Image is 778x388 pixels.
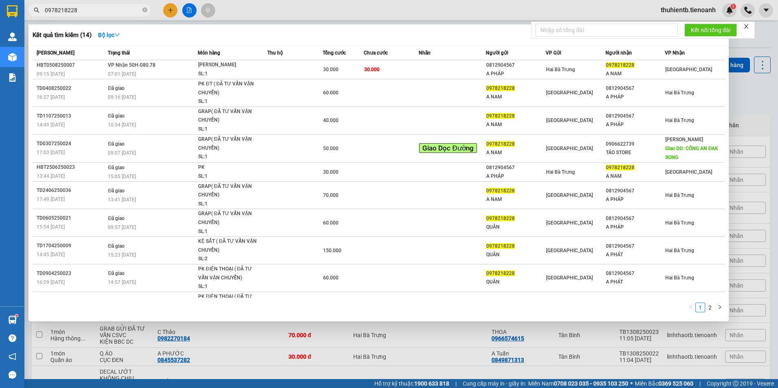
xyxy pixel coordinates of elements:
h3: Kết quả tìm kiếm ( 14 ) [33,31,92,39]
div: PK ĐIỆN THOẠI ( ĐÃ TƯ VẤN VẬN CHUYỂN) [198,265,259,282]
span: notification [9,353,16,360]
div: SL: 1 [198,227,259,236]
span: [GEOGRAPHIC_DATA] [665,67,712,72]
div: 0812904567 [606,297,665,305]
input: Tìm tên, số ĐT hoặc mã đơn [45,6,141,15]
button: left [686,303,695,312]
li: Previous Page [686,303,695,312]
span: 14:57 [DATE] [108,279,136,285]
div: GRAP( ĐÃ TƯ VẤN VẬN CHUYỂN) [198,107,259,125]
span: [PERSON_NAME] [665,137,703,142]
span: VP Nhận 50H-080.78 [108,62,155,68]
div: 0906622739 [606,140,665,148]
span: Thu hộ [267,50,283,56]
div: HBT2506250023 [37,163,105,172]
img: solution-icon [8,73,17,82]
div: TD2406250036 [37,186,105,195]
div: A PHÁT [606,278,665,286]
div: GRAP( ĐÃ TƯ VẤN VẬN CHUYỂN) [198,135,259,153]
span: close [743,24,749,29]
span: 13:41 [DATE] [108,197,136,203]
span: 60.000 [323,275,339,281]
span: 09:07 [DATE] [108,150,136,156]
img: warehouse-icon [8,53,17,61]
span: 30.000 [323,169,339,175]
span: Đã giao [108,188,125,194]
span: 70.000 [323,192,339,198]
span: [PERSON_NAME] [37,50,74,56]
div: TD0408250022 [37,84,105,93]
span: 13:44 [DATE] [37,173,65,179]
a: 1 [696,303,705,312]
span: 09:57 [DATE] [108,225,136,230]
img: warehouse-icon [8,33,17,41]
span: Hai Bà Trưng [665,275,694,281]
div: A NAM [486,148,545,157]
div: HBT0508250007 [37,61,105,70]
div: A NAM [606,172,665,181]
strong: Bộ lọc [98,32,120,38]
span: down [114,32,120,38]
div: 0812904567 [486,61,545,70]
span: close-circle [142,7,147,14]
span: Đã giao [108,270,125,276]
div: A PHÁP [606,195,665,204]
div: A PHÁP [606,223,665,231]
span: 07:01 [DATE] [108,71,136,77]
span: search [34,7,39,13]
span: 0978218228 [486,270,515,276]
div: TD0307250024 [37,140,105,148]
div: KỆ SẮT ( ĐÃ TƯ VẤN VẬN CHUYỂN) [198,237,259,255]
span: Kết nối tổng đài [691,26,730,35]
span: 0978218228 [486,188,515,194]
span: Tổng cước [323,50,346,56]
span: Hai Bà Trưng [546,67,575,72]
img: logo-vxr [7,5,17,17]
button: Kết nối tổng đài [684,24,737,37]
div: TD1704250009 [37,242,105,250]
span: [GEOGRAPHIC_DATA] [546,220,593,226]
span: Hai Bà Trưng [546,169,575,175]
span: Hai Bà Trưng [665,220,694,226]
button: right [715,303,725,312]
span: 0978218228 [486,243,515,249]
span: 0978218228 [486,113,515,119]
span: 09:16 [DATE] [108,94,136,100]
span: 17:49 [DATE] [37,196,65,202]
span: 14:49 [DATE] [37,122,65,128]
div: 0812904567 [606,112,665,120]
span: Trạng thái [108,50,130,56]
span: Hai Bà Trưng [665,90,694,96]
button: Bộ lọcdown [92,28,127,41]
span: Nhãn [419,50,431,56]
sup: 1 [15,314,18,317]
div: SL: 1 [198,282,259,291]
div: 0812904567 [486,163,545,172]
div: A NAM [486,120,545,129]
div: TD0404250024 [37,297,105,305]
span: Đã giao [108,113,125,119]
span: [GEOGRAPHIC_DATA] [665,169,712,175]
span: [GEOGRAPHIC_DATA] [546,90,593,96]
span: 0978218228 [486,85,515,91]
div: PK ĐT ( ĐÃ TƯ VẤN VẬN CHUYỂN) [198,80,259,97]
span: Đã giao [108,85,125,91]
div: SL: 1 [198,153,259,161]
div: 0812904567 [606,187,665,195]
a: 2 [706,303,715,312]
div: QUÂN [486,223,545,231]
div: GRAP( ĐÃ TƯ VẤN VẬN CHUYỂN) [198,182,259,200]
span: [GEOGRAPHIC_DATA] [546,118,593,123]
span: 0978218228 [606,165,634,170]
span: 0978218228 [486,141,515,147]
div: PK [198,163,259,172]
div: A PHÁP [606,93,665,101]
img: warehouse-icon [8,316,17,324]
span: Chưa cước [364,50,388,56]
span: 0978218228 [486,216,515,221]
div: GRAP( ĐÃ TƯ VẤN VẬN CHUYỂN) [198,209,259,227]
span: [GEOGRAPHIC_DATA] [546,146,593,151]
span: 16:29 [DATE] [37,279,65,285]
span: Đã giao [108,216,125,221]
span: [GEOGRAPHIC_DATA] [546,192,593,198]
